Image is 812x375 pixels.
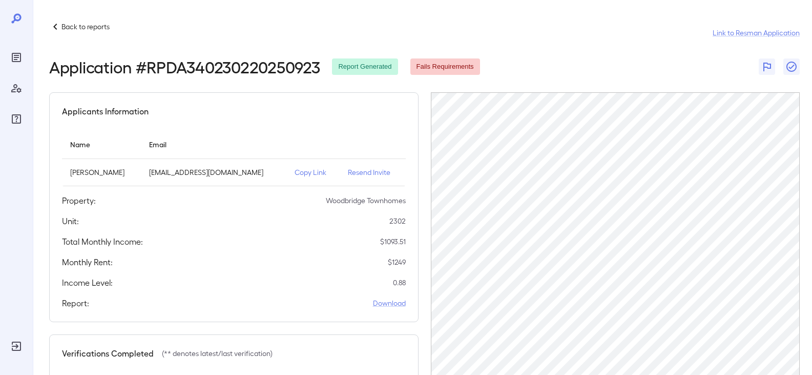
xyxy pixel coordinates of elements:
p: [EMAIL_ADDRESS][DOMAIN_NAME] [149,167,278,177]
h5: Applicants Information [62,105,149,117]
h5: Monthly Rent: [62,256,113,268]
a: Link to Resman Application [713,28,800,38]
div: Manage Users [8,80,25,96]
p: Back to reports [61,22,110,32]
a: Download [373,298,406,308]
span: Fails Requirements [410,62,480,72]
span: Report Generated [332,62,398,72]
p: [PERSON_NAME] [70,167,133,177]
th: Name [62,130,141,159]
button: Close Report [783,58,800,75]
p: 2302 [389,216,406,226]
th: Email [141,130,286,159]
h5: Verifications Completed [62,347,154,360]
h5: Income Level: [62,277,113,289]
p: $ 1093.51 [380,236,406,247]
p: Woodbridge Townhomes [326,195,406,206]
div: Log Out [8,338,25,354]
p: 0.88 [393,278,406,288]
p: (** denotes latest/last verification) [162,348,273,359]
table: simple table [62,130,406,186]
p: Resend Invite [348,167,397,177]
h5: Property: [62,194,96,207]
h5: Report: [62,297,89,309]
div: Reports [8,49,25,66]
h5: Unit: [62,215,79,227]
div: FAQ [8,111,25,127]
h5: Total Monthly Income: [62,235,143,248]
p: $ 1249 [388,257,406,267]
p: Copy Link [295,167,332,177]
button: Flag Report [759,58,775,75]
h2: Application # RPDA340230220250923 [49,57,320,76]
